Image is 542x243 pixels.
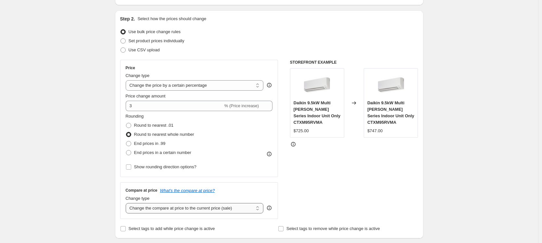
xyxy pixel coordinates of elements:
h3: Compare at price [126,188,158,193]
span: Select tags to remove while price change is active [286,226,380,231]
h2: Step 2. [120,16,135,22]
div: $747.00 [367,128,383,134]
img: Daikin-multi-head-indoor-unit_31ebed74-e785-4da5-b4d0-3f2c82e814ca_80x.png [304,72,330,98]
span: Change type [126,73,150,78]
span: Use CSV upload [129,47,160,52]
span: Set product prices individually [129,38,184,43]
span: Rounding [126,114,144,119]
span: End prices in .99 [134,141,166,146]
input: -15 [126,101,223,111]
h3: Price [126,65,135,70]
span: Change type [126,196,150,201]
div: $725.00 [294,128,309,134]
span: Show rounding direction options? [134,164,196,169]
div: help [266,205,272,211]
button: What's the compare at price? [160,188,215,193]
span: Use bulk price change rules [129,29,181,34]
span: Price change amount [126,94,166,98]
div: help [266,82,272,88]
h6: STOREFRONT EXAMPLE [290,60,418,65]
span: Round to nearest .01 [134,123,173,128]
span: % (Price increase) [224,103,259,108]
p: Select how the prices should change [137,16,206,22]
span: End prices in a certain number [134,150,191,155]
span: Select tags to add while price change is active [129,226,215,231]
span: Daikin 9.5kW Multi [PERSON_NAME] Series Indoor Unit Only CTXM95RVMA [367,100,414,125]
span: Daikin 9.5kW Multi [PERSON_NAME] Series Indoor Unit Only CTXM95RVMA [294,100,340,125]
span: Round to nearest whole number [134,132,194,137]
img: Daikin-multi-head-indoor-unit_31ebed74-e785-4da5-b4d0-3f2c82e814ca_80x.png [378,72,404,98]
